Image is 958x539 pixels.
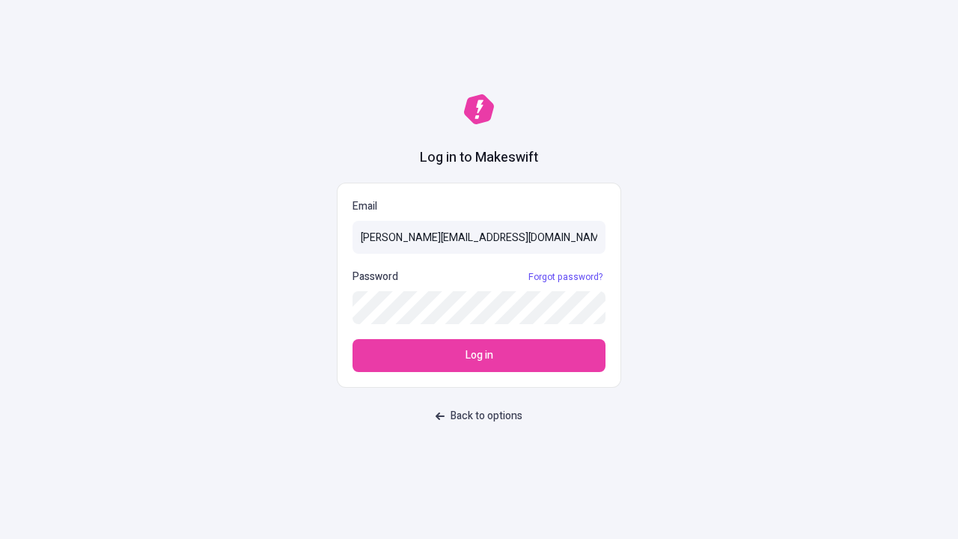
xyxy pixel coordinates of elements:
[353,221,605,254] input: Email
[353,269,398,285] p: Password
[353,339,605,372] button: Log in
[420,148,538,168] h1: Log in to Makeswift
[353,198,605,215] p: Email
[525,271,605,283] a: Forgot password?
[466,347,493,364] span: Log in
[427,403,531,430] button: Back to options
[451,408,522,424] span: Back to options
